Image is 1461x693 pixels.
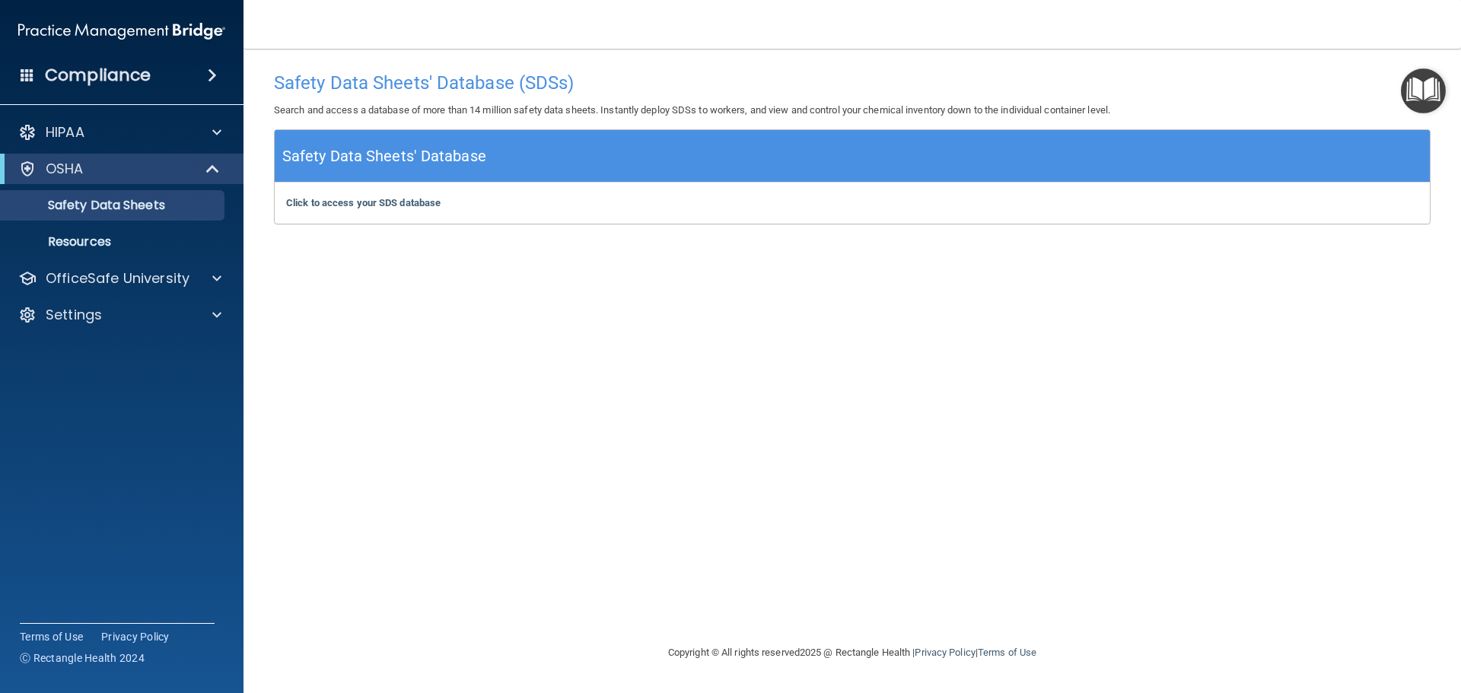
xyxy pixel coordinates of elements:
[18,306,221,324] a: Settings
[18,269,221,288] a: OfficeSafe University
[18,160,221,178] a: OSHA
[46,123,84,141] p: HIPAA
[18,16,225,46] img: PMB logo
[10,198,218,213] p: Safety Data Sheets
[1198,585,1443,646] iframe: Drift Widget Chat Controller
[10,234,218,250] p: Resources
[282,143,486,170] h5: Safety Data Sheets' Database
[20,629,83,644] a: Terms of Use
[978,647,1036,658] a: Terms of Use
[18,123,221,141] a: HIPAA
[45,65,151,86] h4: Compliance
[101,629,170,644] a: Privacy Policy
[915,647,975,658] a: Privacy Policy
[274,73,1431,93] h4: Safety Data Sheets' Database (SDSs)
[46,306,102,324] p: Settings
[46,269,189,288] p: OfficeSafe University
[46,160,84,178] p: OSHA
[1401,68,1446,113] button: Open Resource Center
[286,197,441,208] a: Click to access your SDS database
[20,650,145,666] span: Ⓒ Rectangle Health 2024
[575,628,1130,677] div: Copyright © All rights reserved 2025 @ Rectangle Health | |
[274,101,1431,119] p: Search and access a database of more than 14 million safety data sheets. Instantly deploy SDSs to...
